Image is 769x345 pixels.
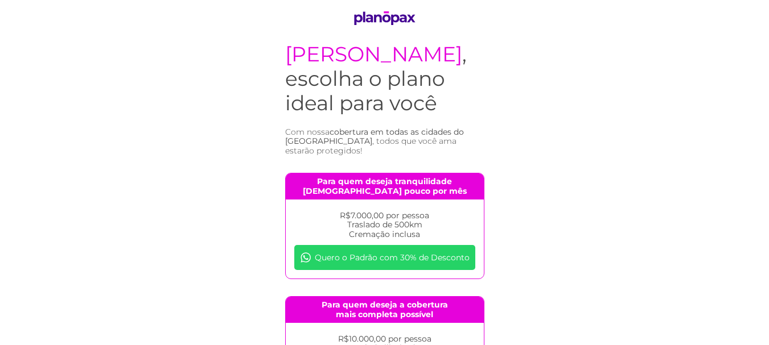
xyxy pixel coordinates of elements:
[285,41,462,66] span: [PERSON_NAME]
[350,11,420,25] img: logo PlanoPax
[294,245,475,270] a: Quero o Padrão com 30% de Desconto
[286,297,484,323] h4: Para quem deseja a cobertura mais completa possível
[285,127,464,147] span: cobertura em todas as cidades do [GEOGRAPHIC_DATA]
[300,252,311,263] img: whatsapp
[286,173,484,199] h4: Para quem deseja tranquilidade [DEMOGRAPHIC_DATA] pouco por mês
[285,127,484,156] h3: Com nossa , todos que você ama estarão protegidos!
[285,42,484,116] h1: , escolha o plano ideal para você
[294,211,475,239] p: R$7.000,00 por pessoa Traslado de 500km Cremação inclusa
